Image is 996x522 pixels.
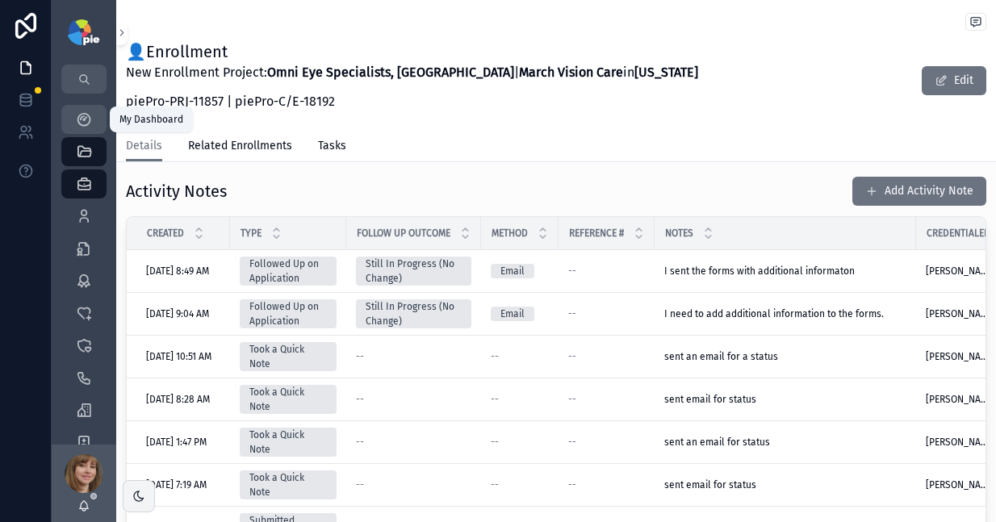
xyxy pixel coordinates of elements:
[241,227,262,240] span: Type
[568,307,576,320] span: --
[568,265,645,278] a: --
[568,478,576,491] span: --
[356,299,471,328] a: Still In Progress (No Change)
[126,138,162,154] span: Details
[664,265,855,277] span: I sent the forms with additional informaton
[146,350,211,363] span: [DATE] 10:51 AM
[664,479,756,491] span: sent email for status
[356,436,471,449] a: --
[568,436,645,449] a: --
[519,65,623,80] strong: March Vision Care
[664,308,884,319] span: I need to add additional information to the forms.
[366,299,462,328] div: Still In Progress (No Change)
[569,227,624,240] span: Reference #
[126,92,698,111] p: piePro-PRJ-11857 | piePro-C/E-18192
[318,132,346,164] a: Tasks
[146,265,220,278] a: [DATE] 8:49 AM
[146,478,220,491] a: [DATE] 7:19 AM
[146,393,210,406] span: [DATE] 8:28 AM
[491,307,549,321] a: Email
[491,393,549,406] a: --
[240,385,337,414] a: Took a Quick Note
[664,351,778,362] span: sent an email for a status
[249,470,327,499] div: Took a Quick Note
[926,350,990,363] a: [PERSON_NAME]
[922,66,986,95] button: Edit
[126,180,227,203] h1: Activity Notes
[491,436,549,449] a: --
[146,307,209,320] span: [DATE] 9:04 AM
[491,478,549,491] a: --
[146,307,220,320] a: [DATE] 9:04 AM
[147,227,184,240] span: Created
[249,257,327,286] div: Followed Up on Application
[568,436,576,449] span: --
[664,307,906,320] a: I need to add additional information to the forms.
[500,264,525,278] div: Email
[356,478,364,491] span: --
[491,393,499,406] span: --
[500,307,525,321] div: Email
[664,393,906,406] a: sent email for status
[568,393,576,406] span: --
[664,394,756,405] span: sent email for status
[318,138,346,154] span: Tasks
[356,436,364,449] span: --
[664,436,906,449] a: sent an email for status
[146,265,209,278] span: [DATE] 8:49 AM
[356,350,364,363] span: --
[926,265,990,278] a: [PERSON_NAME]
[146,478,207,491] span: [DATE] 7:19 AM
[356,393,364,406] span: --
[852,177,986,206] button: Add Activity Note
[665,227,693,240] span: Notes
[240,257,337,286] a: Followed Up on Application
[146,436,207,449] span: [DATE] 1:47 PM
[188,132,292,164] a: Related Enrollments
[491,264,549,278] a: Email
[146,393,220,406] a: [DATE] 8:28 AM
[240,299,337,328] a: Followed Up on Application
[146,350,220,363] a: [DATE] 10:51 AM
[664,350,906,363] a: sent an email for a status
[664,265,906,278] a: I sent the forms with additional informaton
[491,350,549,363] a: --
[249,342,327,371] div: Took a Quick Note
[249,428,327,457] div: Took a Quick Note
[926,307,990,320] a: [PERSON_NAME]
[491,350,499,363] span: --
[240,428,337,457] a: Took a Quick Note
[119,113,183,126] div: My Dashboard
[926,478,990,491] span: [PERSON_NAME]
[146,436,220,449] a: [DATE] 1:47 PM
[926,393,990,406] a: [PERSON_NAME]
[249,385,327,414] div: Took a Quick Note
[492,227,528,240] span: Method
[240,470,337,499] a: Took a Quick Note
[267,65,514,80] strong: Omni Eye Specialists, [GEOGRAPHIC_DATA]
[568,478,645,491] a: --
[68,19,99,45] img: App logo
[52,94,116,445] div: scrollable content
[634,65,698,80] strong: [US_STATE]
[568,350,645,363] a: --
[568,307,645,320] a: --
[126,63,698,82] p: New Enrollment Project: | in
[926,436,990,449] a: [PERSON_NAME]
[356,257,471,286] a: Still In Progress (No Change)
[927,227,990,240] span: Credentialer
[491,478,499,491] span: --
[249,299,327,328] div: Followed Up on Application
[188,138,292,154] span: Related Enrollments
[240,342,337,371] a: Took a Quick Note
[357,227,450,240] span: Follow Up Outcome
[356,393,471,406] a: --
[126,132,162,162] a: Details
[356,350,471,363] a: --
